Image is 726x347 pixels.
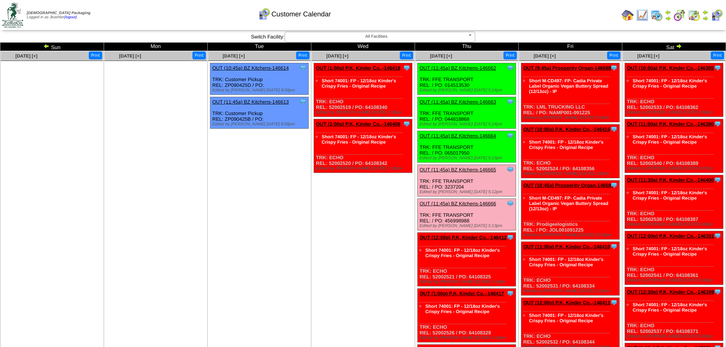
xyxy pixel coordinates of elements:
[503,51,517,59] button: Print
[610,181,618,189] img: Tooltip
[506,98,514,106] img: Tooltip
[529,78,608,94] a: Short M-CD497: FP- Cadia Private Label Organic Vegan Buttery Spread (12/13oz) - IP
[403,120,410,128] img: Tooltip
[610,299,618,306] img: Tooltip
[212,88,308,93] div: Edited by [PERSON_NAME] [DATE] 8:58pm
[223,53,245,59] a: [DATE] [+]
[316,166,412,171] div: Edited by [PERSON_NAME] [DATE] 2:13pm
[521,63,620,122] div: TRK: LML TRUCKING LLC REL: / PO: NAMP001-091225
[627,334,723,339] div: Edited by [PERSON_NAME] [DATE] 6:29pm
[702,9,708,15] img: arrowleft.gif
[523,126,610,132] a: OUT (10:00a) P.K, Kinder Co.,-146415
[271,10,331,18] span: Customer Calendar
[607,51,620,59] button: Print
[403,64,410,72] img: Tooltip
[418,233,516,286] div: TRK: ECHO REL: 52002521 / PO: 64108325
[625,119,723,173] div: TRK: ECHO REL: 52002540 / PO: 64108389
[89,51,102,59] button: Print
[104,43,208,51] td: Mon
[208,43,311,51] td: Tue
[212,65,289,71] a: OUT (10:45a) BZ Kitchens-146614
[420,190,516,194] div: Edited by [PERSON_NAME] [DATE] 5:12pm
[633,134,707,145] a: Short 74001: FP - 12/18oz Kinder's Crispy Fries - Original Recipe
[316,110,412,115] div: Edited by [PERSON_NAME] [DATE] 2:12pm
[506,233,514,241] img: Tooltip
[711,9,723,21] img: calendarcustomer.gif
[418,199,516,230] div: TRK: FFE TRANSPORT REL: / PO: 456998988
[627,278,723,283] div: Edited by [PERSON_NAME] [DATE] 6:28pm
[523,182,614,188] a: OUT (10:45a) Prosperity Organ-146687
[322,134,396,145] a: Short 74001: FP - 12/18oz Kinder's Crispy Fries - Original Recipe
[27,11,90,19] span: Logged in as Jkoehler
[714,232,721,240] img: Tooltip
[627,289,714,295] a: OUT (12:30p) P.K, Kinder Co.,-146399
[420,99,496,105] a: OUT (11:45a) BZ Kitchens-146663
[633,302,707,313] a: Short 74001: FP - 12/18oz Kinder's Crispy Fries - Original Recipe
[521,242,620,296] div: TRK: ECHO REL: 52002531 / PO: 64108334
[633,190,707,201] a: Short 74001: FP - 12/18oz Kinder's Crispy Fries - Original Recipe
[400,51,413,59] button: Print
[523,244,610,249] a: OUT (11:00a) P.K, Kinder Co.,-146410
[418,63,516,95] div: TRK: FFE TRANSPORT REL: / PO: 014513530
[420,122,516,126] div: Edited by [PERSON_NAME] [DATE] 5:14pm
[288,32,465,41] span: All Facilities
[418,131,516,163] div: TRK: FFE TRANSPORT REL: / PO: 065017950
[506,166,514,173] img: Tooltip
[519,43,622,51] td: Fri
[534,53,556,59] a: [DATE] [+]
[506,289,514,297] img: Tooltip
[610,125,618,133] img: Tooltip
[119,53,141,59] a: [DATE] [+]
[0,43,104,51] td: Sun
[420,224,516,228] div: Edited by [PERSON_NAME] [DATE] 5:13pm
[523,300,611,305] a: OUT (12:00p) P.K, Kinder Co.,-146411
[420,201,496,206] a: OUT (11:45a) BZ Kitchens-146666
[2,2,23,28] img: zoroco-logo-small.webp
[418,165,516,197] div: TRK: FFE TRANSPORT REL: / PO: 3237204
[625,231,723,285] div: TRK: ECHO REL: 52002541 / PO: 64108361
[651,9,663,21] img: calendarprod.gif
[420,65,496,71] a: OUT (11:45a) BZ Kitchens-146662
[714,176,721,184] img: Tooltip
[210,97,309,129] div: TRK: Customer Pickup REL: ZP090425B / PO:
[610,64,618,72] img: Tooltip
[627,222,723,227] div: Edited by [PERSON_NAME] [DATE] 6:28pm
[415,43,519,51] td: Thu
[676,43,682,49] img: arrowright.gif
[665,9,671,15] img: arrowleft.gif
[64,15,77,19] a: (logout)
[43,43,50,49] img: arrowleft.gif
[506,200,514,207] img: Tooltip
[212,122,308,126] div: Edited by [PERSON_NAME] [DATE] 8:58pm
[314,63,412,117] div: TRK: ECHO REL: 52002519 / PO: 64108340
[521,125,620,178] div: TRK: ECHO REL: 52002524 / PO: 64108356
[296,51,309,59] button: Print
[529,313,603,323] a: Short 74001: FP - 12/18oz Kinder's Crispy Fries - Original Recipe
[523,171,619,176] div: Edited by [PERSON_NAME] [DATE] 2:20pm
[15,53,37,59] a: [DATE] [+]
[299,98,307,106] img: Tooltip
[212,99,289,105] a: OUT (11:45a) BZ Kitchens-146613
[714,288,721,296] img: Tooltip
[637,53,659,59] a: [DATE] [+]
[420,167,496,173] a: OUT (11:45a) BZ Kitchens-146665
[420,156,516,160] div: Edited by [PERSON_NAME] [DATE] 5:13pm
[523,115,619,120] div: Edited by [PERSON_NAME] [DATE] 3:24pm
[622,9,634,21] img: home.gif
[420,291,504,296] a: OUT (1:00p) P.K, Kinder Co.,-146417
[311,43,415,51] td: Wed
[625,175,723,229] div: TRK: ECHO REL: 52002538 / PO: 64108387
[714,120,721,128] img: Tooltip
[420,88,516,93] div: Edited by [PERSON_NAME] [DATE] 5:14pm
[636,9,648,21] img: line_graph.gif
[314,119,412,173] div: TRK: ECHO REL: 52002520 / PO: 64108342
[430,53,452,59] span: [DATE] [+]
[627,110,723,115] div: Edited by [PERSON_NAME] [DATE] 4:58pm
[627,177,714,183] a: OUT (11:30a) P.K, Kinder Co.,-146400
[625,287,723,341] div: TRK: ECHO REL: 52002537 / PO: 64108371
[702,15,708,21] img: arrowright.gif
[420,235,507,240] a: OUT (12:00p) P.K, Kinder Co.,-146412
[425,248,500,258] a: Short 74001: FP - 12/18oz Kinder's Crispy Fries - Original Recipe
